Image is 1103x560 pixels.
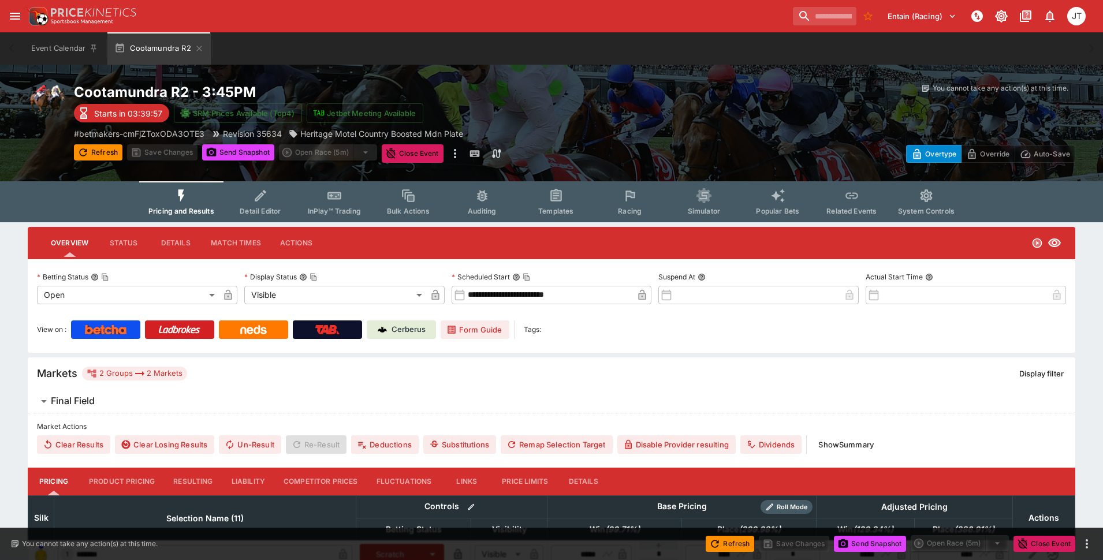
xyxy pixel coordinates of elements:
[240,325,266,334] img: Neds
[834,536,906,552] button: Send Snapshot
[920,522,1007,536] span: Place(386.91%)
[1067,7,1086,25] div: Josh Tanner
[512,273,520,281] button: Scheduled StartCopy To Clipboard
[313,107,325,119] img: jetbet-logo.svg
[925,148,956,160] p: Overtype
[107,32,210,65] button: Cootamundra R2
[300,128,463,140] p: Heritage Motel Country Boosted Mdn Plate
[441,320,509,339] a: Form Guide
[961,145,1015,163] button: Override
[378,325,387,334] img: Cerberus
[367,468,441,495] button: Fluctuations
[448,144,462,163] button: more
[1048,236,1061,250] svg: Visible
[37,286,219,304] div: Open
[658,272,695,282] p: Suspend At
[308,207,361,215] span: InPlay™ Trading
[866,272,923,282] p: Actual Start Time
[307,103,423,123] button: Jetbet Meeting Available
[139,181,964,222] div: Event type filters
[223,128,282,140] p: Revision 35634
[1080,537,1094,551] button: more
[706,536,754,552] button: Refresh
[174,103,302,123] button: SRM Prices Available (Top4)
[222,468,274,495] button: Liability
[51,395,95,407] h6: Final Field
[289,128,463,140] div: Heritage Motel Country Boosted Mdn Plate
[618,207,642,215] span: Racing
[954,522,994,536] em: ( 386.91 %)
[37,272,88,282] p: Betting Status
[94,107,162,120] p: Starts in 03:39:57
[351,435,419,454] button: Deductions
[1034,148,1070,160] p: Auto-Save
[557,468,609,495] button: Details
[373,522,454,536] span: Betting Status
[825,522,906,536] span: Win(129.34%)
[980,148,1009,160] p: Override
[150,229,202,257] button: Details
[37,435,110,454] button: Clear Results
[991,6,1012,27] button: Toggle light/dark mode
[739,522,781,536] em: ( 299.98 %)
[523,273,531,281] button: Copy To Clipboard
[158,325,200,334] img: Ladbrokes
[286,435,346,454] span: Re-Result
[911,535,1009,551] div: split button
[423,435,496,454] button: Substitutions
[202,144,274,160] button: Send Snapshot
[85,325,126,334] img: Betcha
[617,435,736,454] button: Disable Provider resulting
[382,144,444,163] button: Close Event
[605,522,640,536] em: ( 99.71 %)
[816,495,1012,518] th: Adjusted Pricing
[51,8,136,17] img: PriceKinetics
[25,5,49,28] img: PriceKinetics Logo
[219,435,281,454] button: Un-Result
[22,539,158,549] p: You cannot take any action(s) at this time.
[1012,364,1071,383] button: Display filter
[811,435,881,454] button: ShowSummary
[240,207,281,215] span: Detail Editor
[392,324,426,335] p: Cerberus
[310,273,318,281] button: Copy To Clipboard
[468,207,496,215] span: Auditing
[705,522,793,536] span: Place(299.98%)
[299,273,307,281] button: Display StatusCopy To Clipboard
[28,495,54,540] th: Silk
[98,229,150,257] button: Status
[1015,6,1036,27] button: Documentation
[244,272,297,282] p: Display Status
[493,468,557,495] button: Price Limits
[793,7,856,25] input: search
[80,468,164,495] button: Product Pricing
[577,522,653,536] span: Win(99.71%)
[5,6,25,27] button: open drawer
[967,6,988,27] button: NOT Connected to PK
[479,522,539,536] span: Visibility
[367,320,436,339] a: Cerberus
[315,325,340,334] img: TabNZ
[1012,495,1075,540] th: Actions
[772,502,813,512] span: Roll Mode
[387,207,430,215] span: Bulk Actions
[464,499,479,514] button: Bulk edit
[826,207,877,215] span: Related Events
[356,495,547,518] th: Controls
[452,272,510,282] p: Scheduled Start
[853,522,893,536] em: ( 129.34 %)
[898,207,955,215] span: System Controls
[37,320,66,339] label: View on :
[74,128,204,140] p: Copy To Clipboard
[906,145,1075,163] div: Start From
[441,468,493,495] button: Links
[51,19,113,24] img: Sportsbook Management
[698,273,706,281] button: Suspend At
[1064,3,1089,29] button: Josh Tanner
[538,207,573,215] span: Templates
[1013,536,1075,552] button: Close Event
[202,229,270,257] button: Match Times
[933,83,1068,94] p: You cannot take any action(s) at this time.
[87,367,182,380] div: 2 Groups 2 Markets
[115,435,214,454] button: Clear Losing Results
